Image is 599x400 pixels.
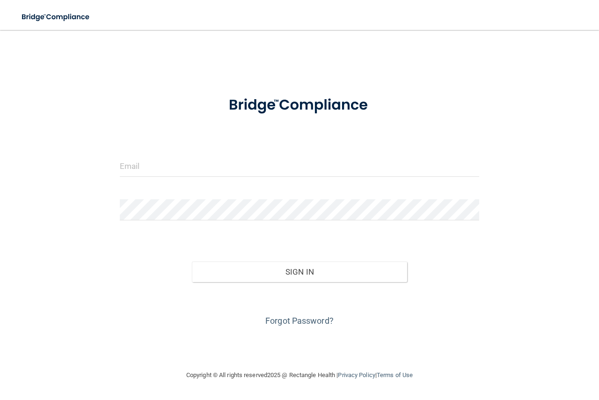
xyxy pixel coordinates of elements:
a: Privacy Policy [338,371,375,378]
button: Sign In [192,262,408,282]
input: Email [120,156,479,177]
img: bridge_compliance_login_screen.278c3ca4.svg [14,7,98,27]
a: Forgot Password? [265,316,334,326]
a: Terms of Use [377,371,413,378]
img: bridge_compliance_login_screen.278c3ca4.svg [213,86,386,124]
div: Copyright © All rights reserved 2025 @ Rectangle Health | | [129,360,470,390]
